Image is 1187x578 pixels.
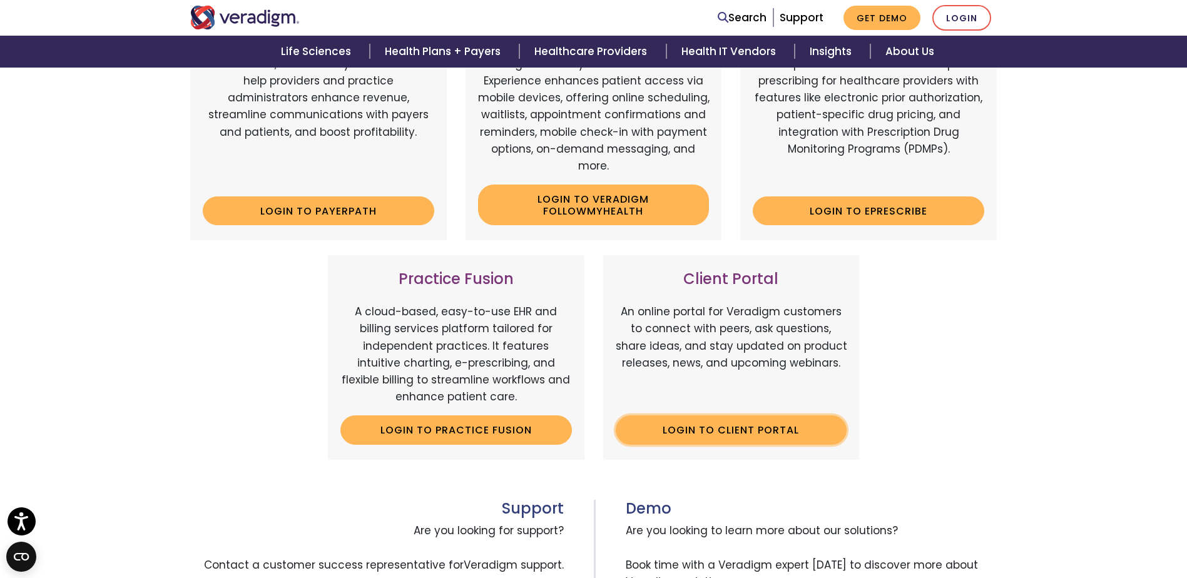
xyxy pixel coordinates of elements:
[6,542,36,572] button: Open CMP widget
[932,5,991,31] a: Login
[370,36,519,68] a: Health Plans + Payers
[753,196,984,225] a: Login to ePrescribe
[718,9,767,26] a: Search
[843,6,920,30] a: Get Demo
[464,557,564,572] span: Veradigm support.
[478,56,710,175] p: Veradigm FollowMyHealth's Mobile Patient Experience enhances patient access via mobile devices, o...
[203,196,434,225] a: Login to Payerpath
[340,303,572,405] p: A cloud-based, easy-to-use EHR and billing services platform tailored for independent practices. ...
[616,270,847,288] h3: Client Portal
[340,415,572,444] a: Login to Practice Fusion
[947,488,1172,563] iframe: Drift Chat Widget
[190,6,300,29] img: Veradigm logo
[666,36,795,68] a: Health IT Vendors
[753,56,984,187] p: A comprehensive solution that simplifies prescribing for healthcare providers with features like ...
[795,36,870,68] a: Insights
[780,10,823,25] a: Support
[616,415,847,444] a: Login to Client Portal
[266,36,370,68] a: Life Sciences
[870,36,949,68] a: About Us
[626,500,997,518] h3: Demo
[203,56,434,187] p: Web-based, user-friendly solutions that help providers and practice administrators enhance revenu...
[478,185,710,225] a: Login to Veradigm FollowMyHealth
[616,303,847,405] p: An online portal for Veradigm customers to connect with peers, ask questions, share ideas, and st...
[190,500,564,518] h3: Support
[519,36,666,68] a: Healthcare Providers
[340,270,572,288] h3: Practice Fusion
